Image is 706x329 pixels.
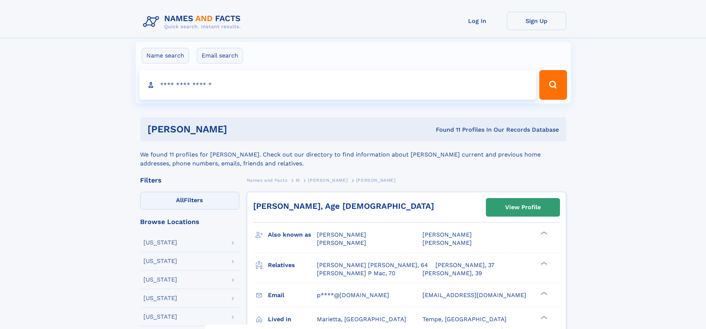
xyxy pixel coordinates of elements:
span: [PERSON_NAME] [422,239,472,246]
span: Tempe, [GEOGRAPHIC_DATA] [422,316,507,323]
span: [PERSON_NAME] [317,231,366,238]
h3: Relatives [268,259,317,272]
label: Email search [197,48,243,63]
a: Names and Facts [247,175,288,185]
div: ❯ [539,291,548,296]
div: ❯ [539,315,548,320]
a: View Profile [486,198,560,216]
a: M [296,175,300,185]
div: Found 11 Profiles In Our Records Database [331,126,559,134]
div: ❯ [539,261,548,266]
label: Name search [142,48,189,63]
div: ❯ [539,231,548,236]
a: Log In [448,12,507,30]
div: [US_STATE] [143,258,177,264]
a: [PERSON_NAME] P Mac, 70 [317,269,395,277]
div: [US_STATE] [143,295,177,301]
label: Filters [140,192,239,210]
div: [US_STATE] [143,240,177,246]
div: View Profile [505,199,541,216]
div: Filters [140,177,239,184]
div: We found 11 profiles for [PERSON_NAME]. Check out our directory to find information about [PERSON... [140,141,566,168]
h3: Lived in [268,313,317,326]
h3: Email [268,289,317,302]
input: search input [139,70,536,100]
a: Sign Up [507,12,566,30]
div: [US_STATE] [143,314,177,320]
span: [PERSON_NAME] [356,178,396,183]
span: [PERSON_NAME] [308,178,348,183]
h3: Also known as [268,228,317,241]
span: M [296,178,300,183]
a: [PERSON_NAME], 37 [435,261,494,269]
a: [PERSON_NAME], Age [DEMOGRAPHIC_DATA] [253,201,434,211]
a: [PERSON_NAME] [308,175,348,185]
button: Search Button [539,70,567,100]
span: [PERSON_NAME] [317,239,366,246]
a: [PERSON_NAME] [PERSON_NAME], 64 [317,261,428,269]
span: All [176,197,184,204]
span: [PERSON_NAME] [422,231,472,238]
div: Browse Locations [140,218,239,225]
div: [US_STATE] [143,277,177,283]
a: [PERSON_NAME], 39 [422,269,482,277]
h1: [PERSON_NAME] [148,125,332,134]
img: Logo Names and Facts [140,12,247,32]
span: [EMAIL_ADDRESS][DOMAIN_NAME] [422,292,526,299]
span: Marietta, [GEOGRAPHIC_DATA] [317,316,406,323]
